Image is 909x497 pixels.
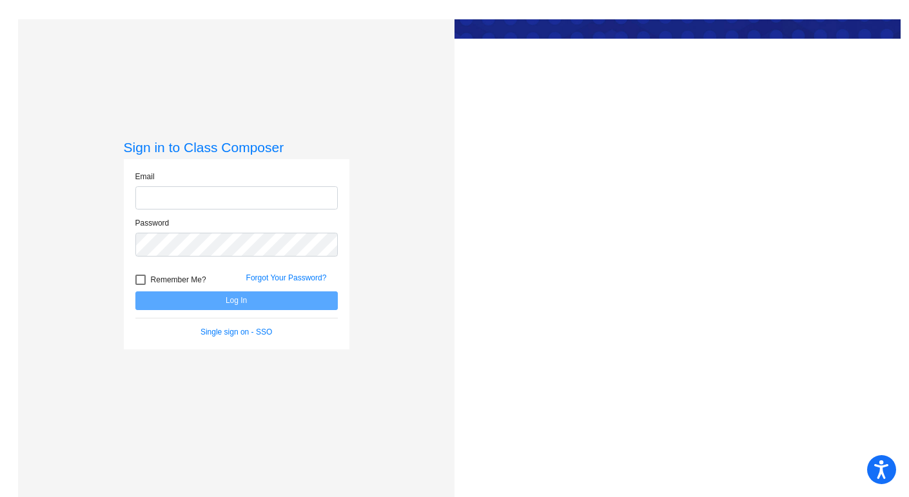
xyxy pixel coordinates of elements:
[151,272,206,287] span: Remember Me?
[135,217,170,229] label: Password
[246,273,327,282] a: Forgot Your Password?
[200,327,272,336] a: Single sign on - SSO
[135,171,155,182] label: Email
[124,139,349,155] h3: Sign in to Class Composer
[135,291,338,310] button: Log In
